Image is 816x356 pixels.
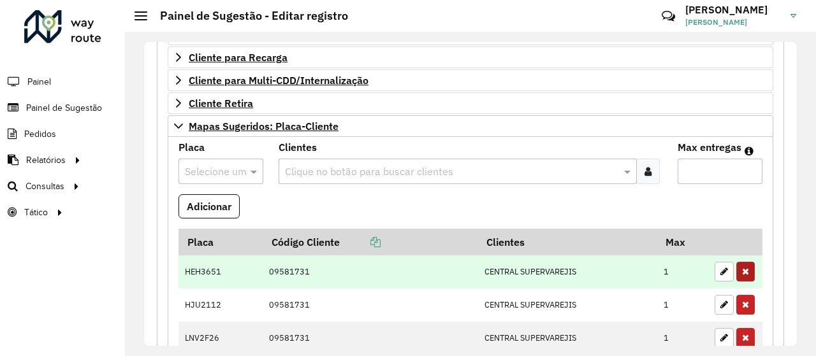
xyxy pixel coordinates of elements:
[147,9,348,23] h2: Painel de Sugestão - Editar registro
[178,288,263,322] td: HJU2112
[263,255,478,288] td: 09581731
[263,288,478,322] td: 09581731
[279,139,317,155] label: Clientes
[168,46,773,68] a: Cliente para Recarga
[478,255,657,288] td: CENTRAL SUPERVAREJIS
[168,69,773,91] a: Cliente para Multi-CDD/Internalização
[657,255,708,288] td: 1
[685,4,781,16] h3: [PERSON_NAME]
[655,3,682,30] a: Contato Rápido
[189,52,288,62] span: Cliente para Recarga
[178,322,263,355] td: LNV2F26
[745,146,754,156] em: Máximo de clientes que serão colocados na mesma rota com os clientes informados
[178,255,263,288] td: HEH3651
[24,206,48,219] span: Tático
[340,236,381,248] a: Copiar
[478,322,657,355] td: CENTRAL SUPERVAREJIS
[178,139,205,155] label: Placa
[178,194,240,218] button: Adicionar
[189,121,339,131] span: Mapas Sugeridos: Placa-Cliente
[24,127,56,141] span: Pedidos
[26,101,102,115] span: Painel de Sugestão
[657,288,708,322] td: 1
[657,322,708,355] td: 1
[685,17,781,28] span: [PERSON_NAME]
[678,139,741,155] label: Max entregas
[178,229,263,255] th: Placa
[27,75,51,89] span: Painel
[26,153,66,167] span: Relatórios
[657,229,708,255] th: Max
[263,229,478,255] th: Código Cliente
[25,180,64,193] span: Consultas
[189,75,368,85] span: Cliente para Multi-CDD/Internalização
[263,322,478,355] td: 09581731
[168,92,773,114] a: Cliente Retira
[168,115,773,137] a: Mapas Sugeridos: Placa-Cliente
[478,229,657,255] th: Clientes
[189,98,253,108] span: Cliente Retira
[478,288,657,322] td: CENTRAL SUPERVAREJIS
